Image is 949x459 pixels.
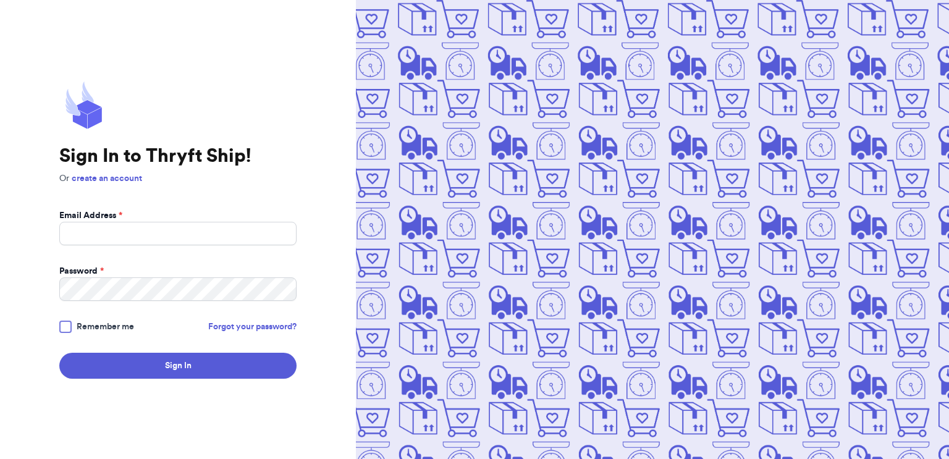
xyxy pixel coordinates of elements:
[59,353,297,379] button: Sign In
[59,265,104,277] label: Password
[59,172,297,185] p: Or
[59,209,122,222] label: Email Address
[72,174,142,183] a: create an account
[77,321,134,333] span: Remember me
[59,145,297,167] h1: Sign In to Thryft Ship!
[208,321,297,333] a: Forgot your password?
